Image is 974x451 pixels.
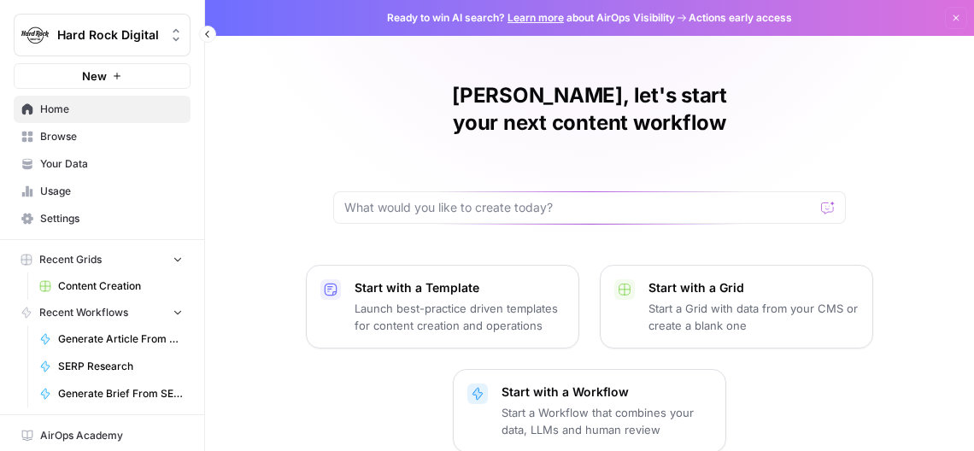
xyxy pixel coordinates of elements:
[306,265,579,348] button: Start with a TemplateLaunch best-practice driven templates for content creation and operations
[40,129,183,144] span: Browse
[14,14,191,56] button: Workspace: Hard Rock Digital
[58,386,183,401] span: Generate Brief From SERP
[82,67,107,85] span: New
[600,265,873,348] button: Start with a GridStart a Grid with data from your CMS or create a blank one
[58,278,183,294] span: Content Creation
[39,305,128,320] span: Recent Workflows
[355,279,565,296] p: Start with a Template
[40,184,183,199] span: Usage
[32,353,191,380] a: SERP Research
[32,325,191,353] a: Generate Article From Outline
[344,199,814,216] input: What would you like to create today?
[648,279,859,296] p: Start with a Grid
[20,20,50,50] img: Hard Rock Digital Logo
[39,252,102,267] span: Recent Grids
[14,300,191,325] button: Recent Workflows
[58,359,183,374] span: SERP Research
[14,123,191,150] a: Browse
[32,380,191,407] a: Generate Brief From SERP
[648,300,859,334] p: Start a Grid with data from your CMS or create a blank one
[14,247,191,272] button: Recent Grids
[14,178,191,205] a: Usage
[14,150,191,178] a: Your Data
[57,26,161,44] span: Hard Rock Digital
[14,422,191,449] a: AirOps Academy
[387,10,675,26] span: Ready to win AI search? about AirOps Visibility
[502,404,712,438] p: Start a Workflow that combines your data, LLMs and human review
[40,156,183,172] span: Your Data
[508,11,564,24] a: Learn more
[355,300,565,334] p: Launch best-practice driven templates for content creation and operations
[14,205,191,232] a: Settings
[333,82,846,137] h1: [PERSON_NAME], let's start your next content workflow
[40,428,183,443] span: AirOps Academy
[40,102,183,117] span: Home
[689,10,792,26] span: Actions early access
[58,331,183,347] span: Generate Article From Outline
[40,211,183,226] span: Settings
[502,384,712,401] p: Start with a Workflow
[14,63,191,89] button: New
[14,96,191,123] a: Home
[32,272,191,300] a: Content Creation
